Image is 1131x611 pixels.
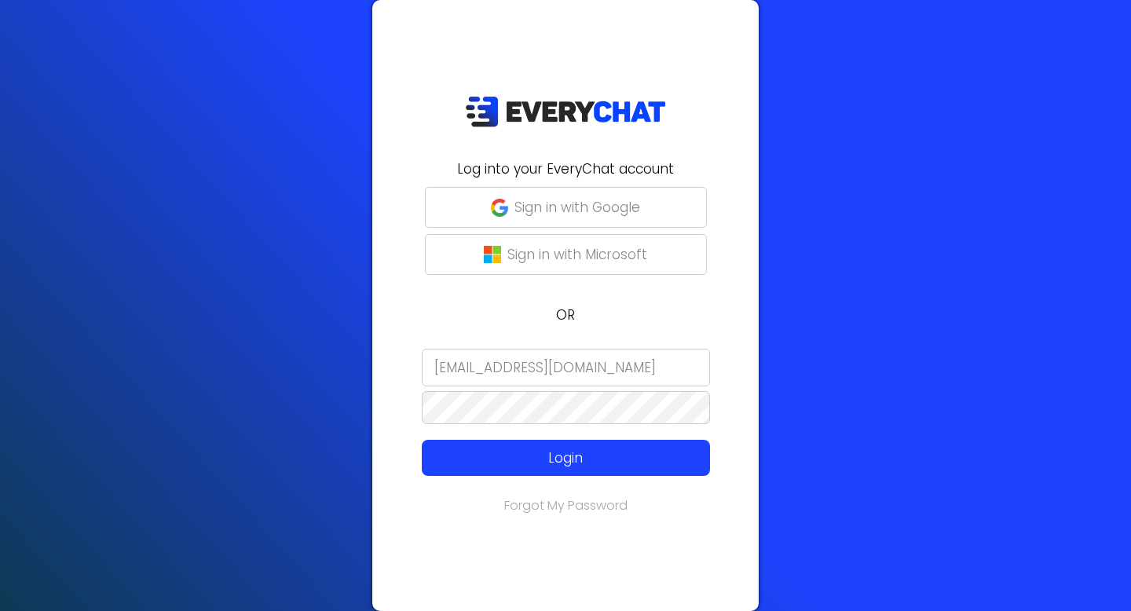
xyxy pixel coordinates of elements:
p: Login [451,448,681,468]
img: microsoft-logo.png [484,246,501,263]
button: Login [422,440,710,476]
p: Sign in with Google [514,197,640,218]
input: Email [422,349,710,386]
h2: Log into your EveryChat account [382,159,749,179]
a: Forgot My Password [504,496,628,514]
p: Sign in with Microsoft [507,244,647,265]
img: google-g.png [491,199,508,216]
p: OR [382,305,749,325]
button: Sign in with Google [425,187,707,228]
button: Sign in with Microsoft [425,234,707,275]
img: EveryChat_logo_dark.png [465,96,666,128]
